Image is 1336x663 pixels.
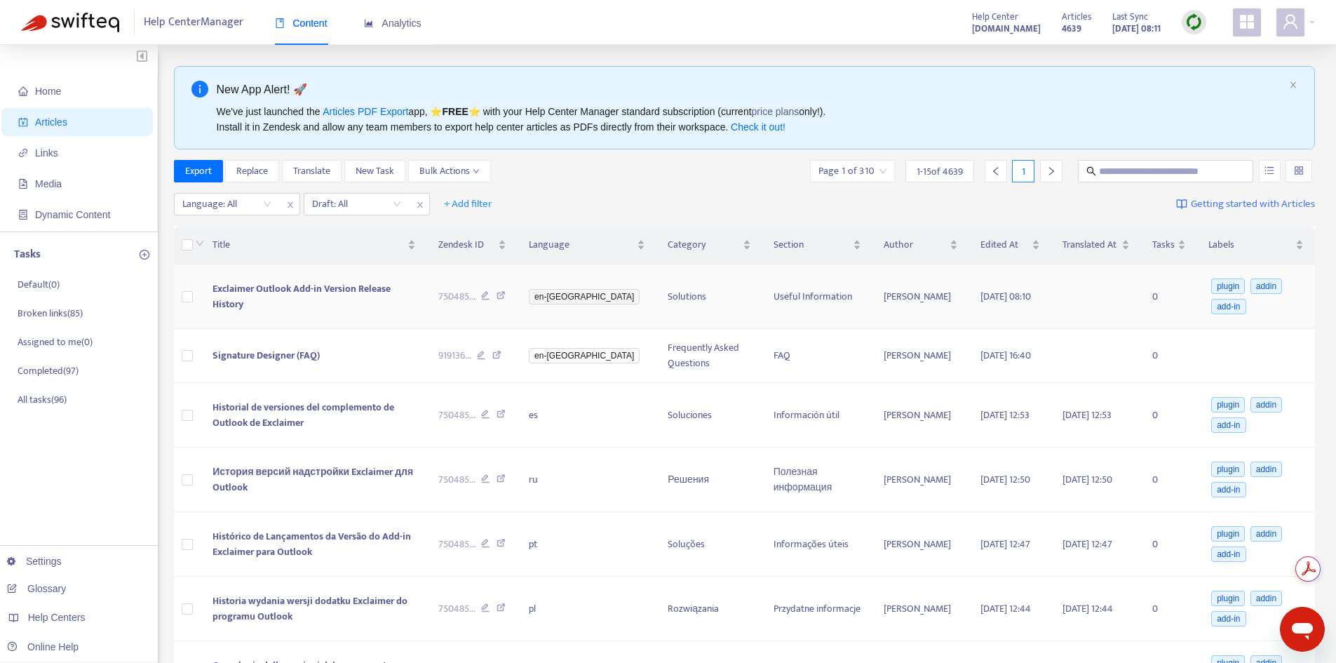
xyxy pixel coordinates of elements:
span: plugin [1211,526,1245,542]
button: unordered-list [1259,160,1281,182]
p: Broken links ( 85 ) [18,306,83,321]
span: link [18,148,28,158]
span: addin [1250,397,1282,413]
th: Tasks [1141,226,1197,264]
span: search [1086,166,1096,176]
td: es [518,383,656,448]
span: plugin [1211,591,1245,606]
span: appstore [1239,13,1255,30]
span: add-in [1211,547,1246,562]
span: down [196,239,204,248]
span: Articles [1062,9,1091,25]
span: book [275,18,285,28]
td: [PERSON_NAME] [872,264,970,329]
span: Zendesk ID [438,237,496,253]
span: Author [884,237,947,253]
span: 750485 ... [438,408,475,423]
a: [DOMAIN_NAME] [972,20,1041,36]
strong: [DATE] 08:11 [1112,21,1161,36]
span: 750485 ... [438,537,475,552]
a: Online Help [7,641,79,652]
span: addin [1250,591,1282,606]
span: [DATE] 12:50 [980,471,1030,488]
td: Soluções [656,512,762,577]
span: en-[GEOGRAPHIC_DATA] [529,348,640,363]
button: + Add filter [433,193,503,215]
span: user [1282,13,1299,30]
td: 0 [1141,329,1197,383]
span: 750485 ... [438,472,475,488]
td: Rozwiązania [656,577,762,641]
span: [DATE] 12:44 [980,601,1031,617]
p: Default ( 0 ) [18,277,60,292]
span: 1 - 15 of 4639 [917,164,963,179]
td: Informações úteis [762,512,872,577]
button: Export [174,160,223,182]
td: pt [518,512,656,577]
span: add-in [1211,611,1246,627]
a: price plans [752,106,799,117]
td: [PERSON_NAME] [872,448,970,512]
a: Check it out! [731,121,785,133]
th: Section [762,226,872,264]
td: 0 [1141,512,1197,577]
span: plugin [1211,397,1245,413]
span: Labels [1208,237,1293,253]
span: Media [35,178,62,189]
span: Translated At [1062,237,1119,253]
span: 750485 ... [438,601,475,617]
span: down [473,168,480,175]
span: [DATE] 16:40 [980,347,1031,363]
td: [PERSON_NAME] [872,512,970,577]
span: Title [212,237,404,253]
button: Translate [282,160,342,182]
span: addin [1250,462,1282,477]
span: [DATE] 12:50 [1062,471,1112,488]
span: Historia wydania wersji dodatku Exclaimer do programu Outlook [212,593,407,624]
span: addin [1250,526,1282,542]
span: [DATE] 12:44 [1062,601,1113,617]
p: Assigned to me ( 0 ) [18,335,93,349]
span: info-circle [191,81,208,98]
span: Historial de versiones del complemento de Outlook de Exclaimer [212,399,394,431]
img: image-link [1176,199,1187,210]
td: Solutions [656,264,762,329]
span: Signature Designer (FAQ) [212,347,320,363]
div: We've just launched the app, ⭐ ⭐️ with your Help Center Manager standard subscription (current on... [217,104,1284,135]
span: [DATE] 08:10 [980,288,1031,304]
span: Dynamic Content [35,209,110,220]
span: unordered-list [1264,166,1274,175]
td: [PERSON_NAME] [872,329,970,383]
span: Section [774,237,850,253]
span: История версий надстройки Exclaimer для Outlook [212,464,413,495]
a: Getting started with Articles [1176,193,1315,215]
a: Articles PDF Export [323,106,408,117]
iframe: Button to launch messaging window [1280,607,1325,652]
td: Useful Information [762,264,872,329]
a: Settings [7,556,62,567]
strong: [DOMAIN_NAME] [972,21,1041,36]
span: left [991,166,1001,176]
td: 0 [1141,448,1197,512]
span: Language [529,237,634,253]
span: add-in [1211,417,1246,433]
td: [PERSON_NAME] [872,577,970,641]
td: Soluciones [656,383,762,448]
button: New Task [344,160,405,182]
td: Frequently Asked Questions [656,329,762,383]
span: New Task [356,163,394,179]
span: close [411,196,429,213]
span: [DATE] 12:47 [980,536,1030,552]
span: 919136 ... [438,348,471,363]
span: + Add filter [444,196,492,213]
span: Content [275,18,328,29]
th: Title [201,226,426,264]
span: Links [35,147,58,159]
span: Help Center Manager [144,9,243,36]
span: Getting started with Articles [1191,196,1315,213]
button: close [1289,81,1297,90]
th: Translated At [1051,226,1142,264]
th: Labels [1197,226,1315,264]
span: home [18,86,28,96]
img: sync.dc5367851b00ba804db3.png [1185,13,1203,31]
